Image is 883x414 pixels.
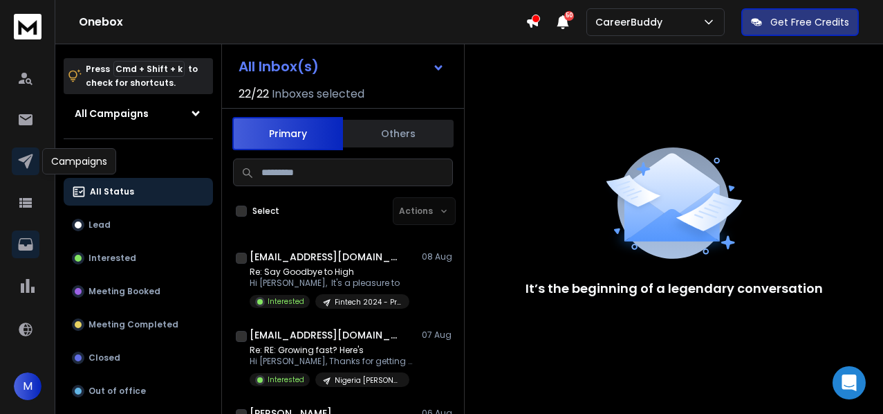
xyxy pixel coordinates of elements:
[89,386,146,397] p: Out of office
[564,11,574,21] span: 50
[75,107,149,120] h1: All Campaigns
[89,253,136,264] p: Interested
[252,206,279,217] label: Select
[64,100,213,127] button: All Campaigns
[89,219,111,231] p: Lead
[250,250,402,264] h1: [EMAIL_ADDRESS][DOMAIN_NAME]
[79,14,526,30] h1: Onebox
[227,53,456,80] button: All Inbox(s)
[268,375,304,385] p: Interested
[14,372,41,400] button: M
[250,278,409,289] p: Hi [PERSON_NAME], It's a pleasure to
[89,286,160,297] p: Meeting Booked
[250,267,409,278] p: Re: Say Goodbye to High
[64,178,213,206] button: All Status
[64,150,213,170] h3: Filters
[833,366,866,399] div: Open Intercom Messenger
[250,345,416,356] p: Re: RE: Growing fast? Here's
[272,86,364,102] h3: Inboxes selected
[239,60,319,73] h1: All Inbox(s)
[64,244,213,272] button: Interested
[89,352,120,363] p: Closed
[526,279,823,298] p: It’s the beginning of a legendary conversation
[595,15,668,29] p: CareerBuddy
[422,330,453,341] p: 07 Aug
[250,328,402,342] h1: [EMAIL_ADDRESS][DOMAIN_NAME]
[89,319,178,330] p: Meeting Completed
[268,296,304,307] p: Interested
[113,61,185,77] span: Cmd + Shift + k
[770,15,849,29] p: Get Free Credits
[343,118,454,149] button: Others
[14,14,41,39] img: logo
[232,117,343,150] button: Primary
[422,251,453,262] p: 08 Aug
[335,375,401,386] p: Nigeria [PERSON_NAME]
[239,86,269,102] span: 22 / 22
[64,311,213,339] button: Meeting Completed
[335,297,401,307] p: Fintech 2024 - Promise
[42,148,116,174] div: Campaigns
[64,278,213,305] button: Meeting Booked
[64,344,213,372] button: Closed
[64,377,213,405] button: Out of office
[86,62,198,90] p: Press to check for shortcuts.
[64,211,213,239] button: Lead
[250,356,416,367] p: Hi [PERSON_NAME], Thanks for getting back
[741,8,859,36] button: Get Free Credits
[90,186,134,197] p: All Status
